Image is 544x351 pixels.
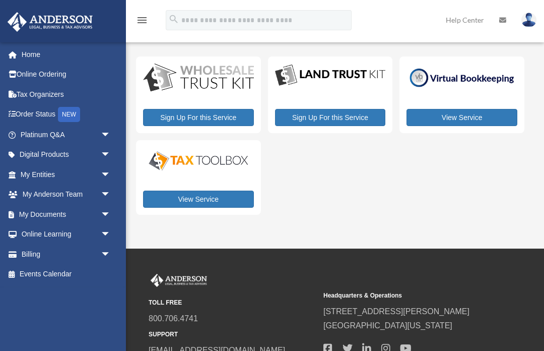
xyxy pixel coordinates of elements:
[136,14,148,26] i: menu
[5,12,96,32] img: Anderson Advisors Platinum Portal
[7,164,126,185] a: My Entitiesarrow_drop_down
[101,224,121,245] span: arrow_drop_down
[7,224,126,245] a: Online Learningarrow_drop_down
[7,125,126,145] a: Platinum Q&Aarrow_drop_down
[143,109,254,126] a: Sign Up For this Service
[101,164,121,185] span: arrow_drop_down
[101,125,121,145] span: arrow_drop_down
[7,44,126,65] a: Home
[7,104,126,125] a: Order StatusNEW
[406,109,517,126] a: View Service
[323,290,491,301] small: Headquarters & Operations
[521,13,536,27] img: User Pic
[7,264,126,284] a: Events Calendar
[101,145,121,165] span: arrow_drop_down
[149,298,316,308] small: TOLL FREE
[275,64,386,87] img: LandTrust_lgo-1.jpg
[7,84,126,104] a: Tax Organizers
[7,65,126,85] a: Online Ordering
[7,185,126,205] a: My Anderson Teamarrow_drop_down
[275,109,386,126] a: Sign Up For this Service
[101,244,121,265] span: arrow_drop_down
[149,314,198,323] a: 800.706.4741
[136,18,148,26] a: menu
[323,321,452,330] a: [GEOGRAPHIC_DATA][US_STATE]
[149,329,316,340] small: SUPPORT
[7,204,126,224] a: My Documentsarrow_drop_down
[7,145,121,165] a: Digital Productsarrow_drop_down
[101,204,121,225] span: arrow_drop_down
[149,274,209,287] img: Anderson Advisors Platinum Portal
[7,244,126,264] a: Billingarrow_drop_down
[323,307,469,316] a: [STREET_ADDRESS][PERSON_NAME]
[143,64,254,93] img: WS-Trust-Kit-lgo-1.jpg
[168,14,179,25] i: search
[143,191,254,208] a: View Service
[101,185,121,205] span: arrow_drop_down
[58,107,80,122] div: NEW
